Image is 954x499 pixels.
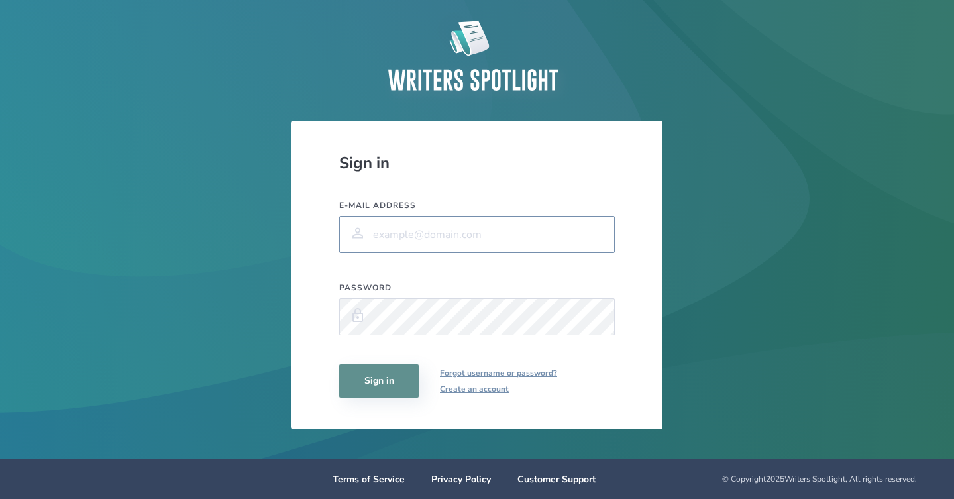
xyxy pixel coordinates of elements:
a: Forgot username or password? [440,365,557,381]
button: Sign in [339,364,419,398]
a: Terms of Service [333,473,405,486]
div: © Copyright 2025 Writers Spotlight, All rights reserved. [615,474,917,484]
label: E-mail address [339,200,615,211]
div: Sign in [339,152,615,174]
label: Password [339,282,615,293]
input: example@domain.com [339,216,615,253]
a: Customer Support [517,473,596,486]
a: Privacy Policy [431,473,491,486]
a: Create an account [440,381,557,397]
